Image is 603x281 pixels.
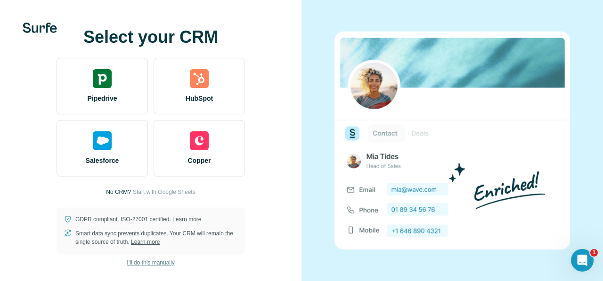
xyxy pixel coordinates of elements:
[188,156,211,165] span: Copper
[334,32,570,249] img: none image
[133,188,196,196] button: Start with Google Sheets
[93,131,112,150] img: salesforce's logo
[131,239,160,245] a: Learn more
[86,156,119,165] span: Salesforce
[93,69,112,88] img: pipedrive's logo
[75,229,237,246] p: Smart data sync prevents duplicates. Your CRM will remain the single source of truth.
[571,249,594,272] iframe: Intercom live chat
[190,131,209,150] img: copper's logo
[57,28,245,47] h1: Select your CRM
[590,249,598,257] span: 1
[106,188,131,196] p: No CRM?
[127,258,174,267] span: I’ll do this manually
[186,94,213,103] span: HubSpot
[190,69,209,88] img: hubspot's logo
[172,216,201,223] a: Learn more
[87,94,117,103] span: Pipedrive
[23,23,57,33] img: Surfe's logo
[120,256,181,270] button: I’ll do this manually
[75,215,201,224] p: GDPR compliant. ISO-27001 certified.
